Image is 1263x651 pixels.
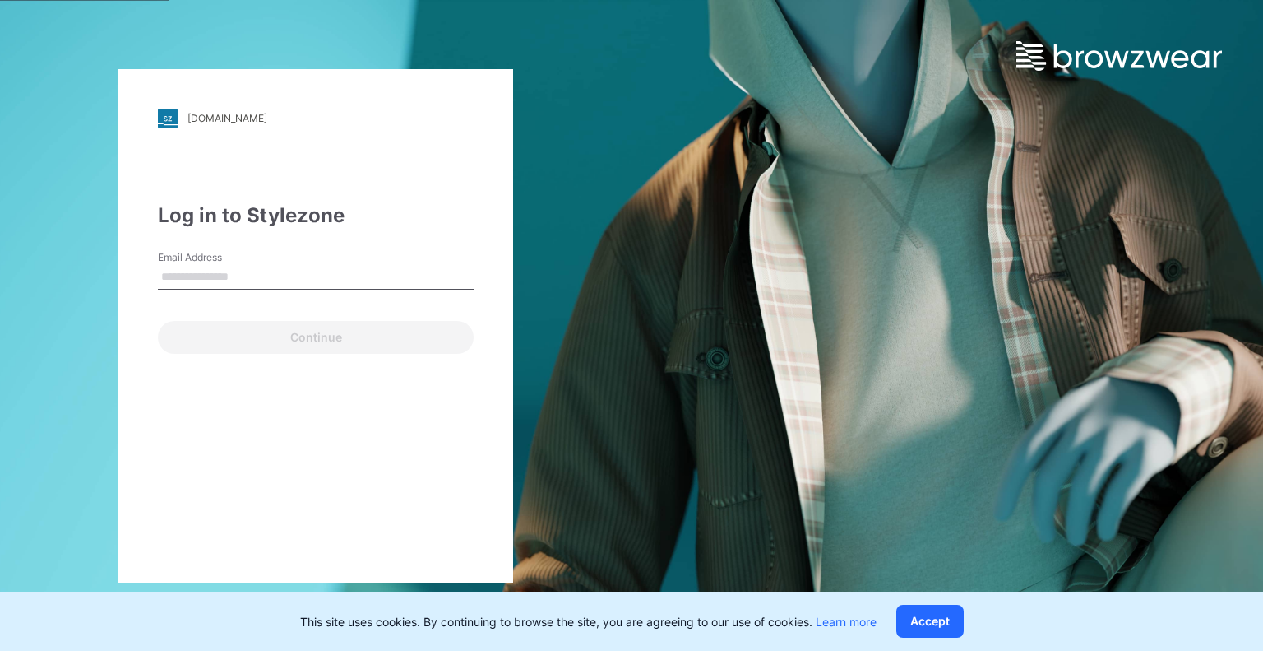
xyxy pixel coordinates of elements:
[816,615,877,629] a: Learn more
[158,109,178,128] img: stylezone-logo.562084cfcfab977791bfbf7441f1a819.svg
[300,613,877,630] p: This site uses cookies. By continuing to browse the site, you are agreeing to our use of cookies.
[896,605,964,638] button: Accept
[158,250,273,265] label: Email Address
[1016,41,1222,71] img: browzwear-logo.e42bd6dac1945053ebaf764b6aa21510.svg
[187,112,267,124] div: [DOMAIN_NAME]
[158,201,474,230] div: Log in to Stylezone
[158,109,474,128] a: [DOMAIN_NAME]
